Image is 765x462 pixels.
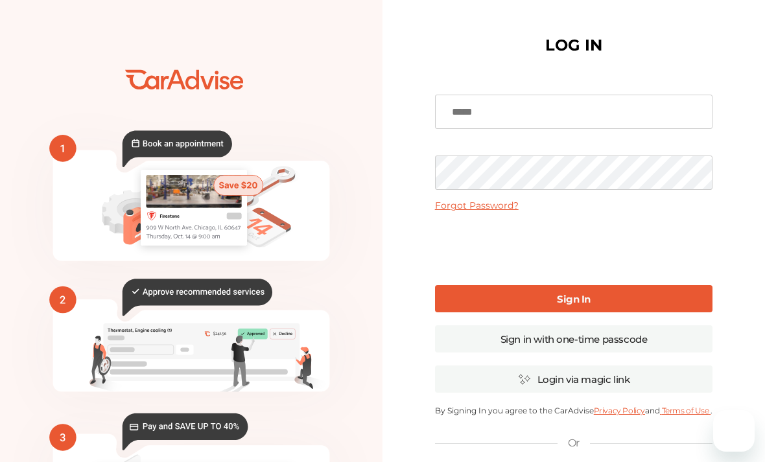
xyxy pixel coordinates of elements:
[568,436,580,450] p: Or
[435,365,713,393] a: Login via magic link
[713,410,755,452] iframe: Button to launch messaging window
[545,39,602,52] h1: LOG IN
[475,222,672,272] iframe: reCAPTCHA
[435,200,519,211] a: Forgot Password?
[435,406,713,415] p: By Signing In you agree to the CarAdvise and .
[557,293,591,305] b: Sign In
[594,406,645,415] a: Privacy Policy
[660,406,711,415] a: Terms of Use
[518,373,531,386] img: magic_icon.32c66aac.svg
[435,285,713,312] a: Sign In
[435,325,713,352] a: Sign in with one-time passcode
